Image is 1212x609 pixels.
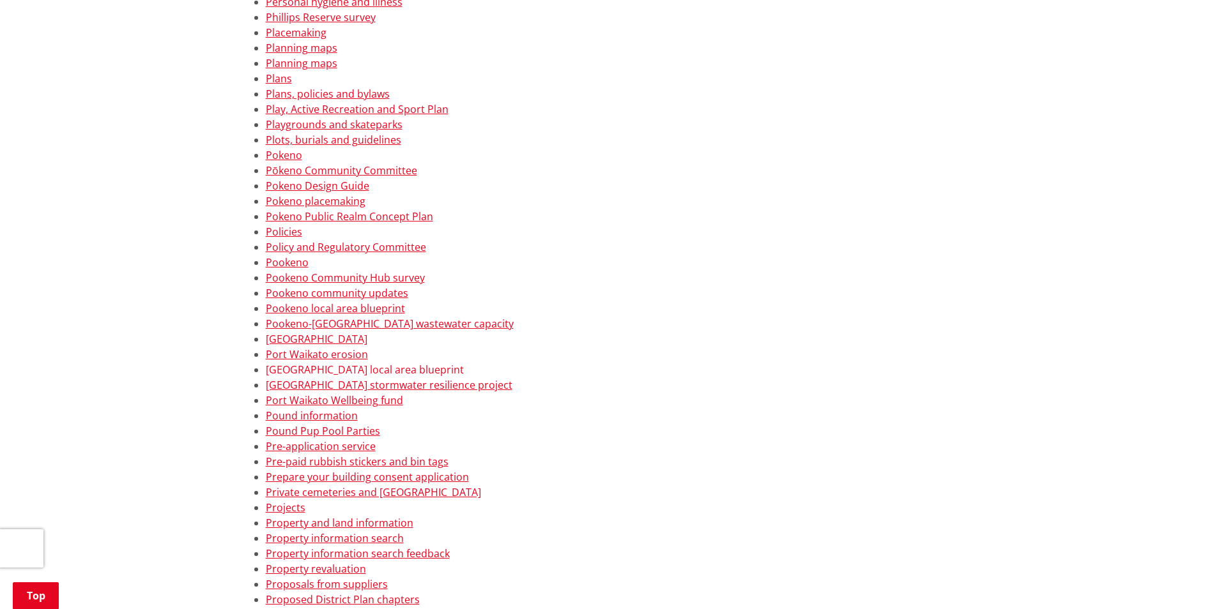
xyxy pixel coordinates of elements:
[266,71,292,86] a: Plans
[266,409,358,423] a: Pound information
[266,271,425,285] a: Pookeno Community Hub survey
[266,500,305,515] a: Projects
[266,455,449,469] a: Pre-paid rubbish stickers and bin tags
[266,286,408,300] a: Pookeno community updates
[266,378,512,392] a: [GEOGRAPHIC_DATA] stormwater resilience project
[266,546,450,560] a: Property information search feedback
[266,562,366,576] a: Property revaluation
[266,41,337,55] a: Planning maps
[266,332,367,346] a: [GEOGRAPHIC_DATA]
[266,102,449,116] a: Play, Active Recreation and Sport Plan
[266,26,326,40] a: Placemaking
[266,148,302,162] a: Pokeno
[266,577,388,591] a: Proposals from suppliers
[266,347,368,361] a: Port Waikato erosion
[266,424,380,438] a: Pound Pup Pool Parties
[266,133,401,147] a: Plots, burials and guidelines
[266,592,420,606] a: Proposed District Plan chapters
[266,516,413,530] a: Property and land information
[266,179,369,193] a: Pokeno Design Guide
[266,255,309,269] a: Pookeno
[266,209,433,223] a: Pokeno Public Realm Concept Plan
[266,301,405,315] a: Pookeno local area blueprint
[266,485,481,499] a: Private cemeteries and [GEOGRAPHIC_DATA]
[266,531,404,545] a: Property information search
[266,240,426,254] a: Policy and Regulatory Committee
[266,10,376,24] a: Phillips Reserve survey
[266,117,403,132] a: Playgrounds and skateparks
[266,393,403,407] a: Port Waikato Wellbeing fund
[266,56,337,70] a: Planning maps
[1153,555,1199,601] iframe: Messenger Launcher
[266,194,365,208] a: Pokeno placemaking
[266,87,390,101] a: Plans, policies and bylaws
[13,582,59,609] a: Top
[266,317,514,331] a: Pookeno-[GEOGRAPHIC_DATA] wastewater capacity
[266,363,464,377] a: [GEOGRAPHIC_DATA] local area blueprint
[266,470,469,484] a: Prepare your building consent application
[266,163,417,177] a: Pōkeno Community Committee
[266,225,302,239] a: Policies
[266,439,376,453] a: Pre-application service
